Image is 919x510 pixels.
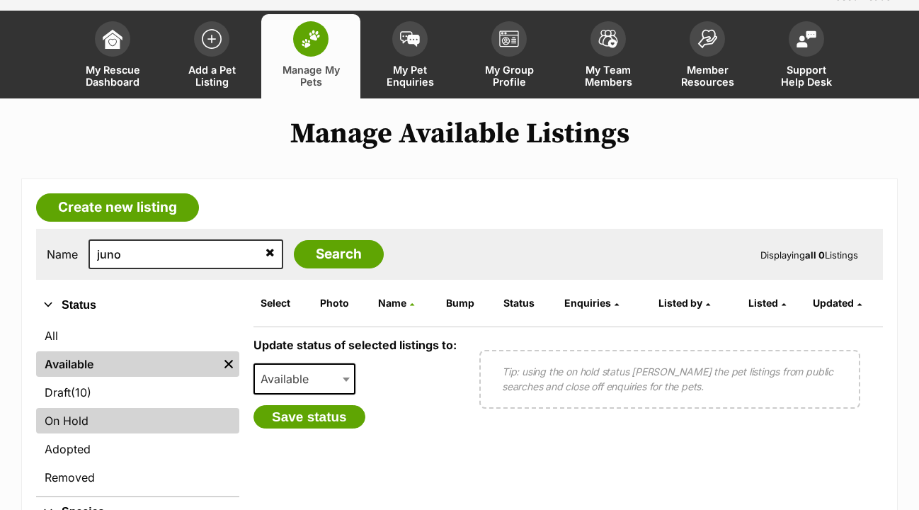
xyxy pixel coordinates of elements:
[748,297,786,309] a: Listed
[81,64,144,88] span: My Rescue Dashboard
[805,249,825,261] strong: all 0
[400,31,420,47] img: pet-enquiries-icon-7e3ad2cf08bfb03b45e93fb7055b45f3efa6380592205ae92323e6603595dc1f.svg
[564,297,619,309] a: Enquiries
[675,64,739,88] span: Member Resources
[36,296,239,314] button: Status
[253,338,457,352] label: Update status of selected listings to:
[279,64,343,88] span: Manage My Pets
[36,465,239,490] a: Removed
[760,249,858,261] span: Displaying Listings
[71,384,91,401] span: (10)
[797,30,816,47] img: help-desk-icon-fdf02630f3aa405de69fd3d07c3f3aa587a6932b1a1747fa1d2bba05be0121f9.svg
[559,14,658,98] a: My Team Members
[502,364,838,394] p: Tip: using the on hold status [PERSON_NAME] the pet listings from public searches and close off e...
[314,292,371,314] th: Photo
[36,320,239,496] div: Status
[813,297,862,309] a: Updated
[360,14,459,98] a: My Pet Enquiries
[697,29,717,48] img: member-resources-icon-8e73f808a243e03378d46382f2149f9095a855e16c252ad45f914b54edf8863c.svg
[658,14,757,98] a: Member Resources
[440,292,496,314] th: Bump
[498,292,557,314] th: Status
[757,14,856,98] a: Support Help Desk
[459,14,559,98] a: My Group Profile
[255,292,313,314] th: Select
[658,297,710,309] a: Listed by
[202,29,222,49] img: add-pet-listing-icon-0afa8454b4691262ce3f59096e99ab1cd57d4a30225e0717b998d2c9b9846f56.svg
[36,323,239,348] a: All
[253,363,355,395] span: Available
[378,64,442,88] span: My Pet Enquiries
[658,297,702,309] span: Listed by
[162,14,261,98] a: Add a Pet Listing
[218,351,239,377] a: Remove filter
[36,436,239,462] a: Adopted
[598,30,618,48] img: team-members-icon-5396bd8760b3fe7c0b43da4ab00e1e3bb1a5d9ba89233759b79545d2d3fc5d0d.svg
[301,30,321,48] img: manage-my-pets-icon-02211641906a0b7f246fdf0571729dbe1e7629f14944591b6c1af311fb30b64b.svg
[63,14,162,98] a: My Rescue Dashboard
[775,64,838,88] span: Support Help Desk
[180,64,244,88] span: Add a Pet Listing
[813,297,854,309] span: Updated
[748,297,778,309] span: Listed
[294,240,384,268] input: Search
[103,29,122,49] img: dashboard-icon-eb2f2d2d3e046f16d808141f083e7271f6b2e854fb5c12c21221c1fb7104beca.svg
[564,297,611,309] span: translation missing: en.admin.listings.index.attributes.enquiries
[47,248,78,261] label: Name
[36,351,218,377] a: Available
[378,297,406,309] span: Name
[255,369,323,389] span: Available
[499,30,519,47] img: group-profile-icon-3fa3cf56718a62981997c0bc7e787c4b2cf8bcc04b72c1350f741eb67cf2f40e.svg
[477,64,541,88] span: My Group Profile
[576,64,640,88] span: My Team Members
[36,193,199,222] a: Create new listing
[36,380,239,405] a: Draft
[378,297,414,309] a: Name
[36,408,239,433] a: On Hold
[253,405,365,429] button: Save status
[261,14,360,98] a: Manage My Pets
